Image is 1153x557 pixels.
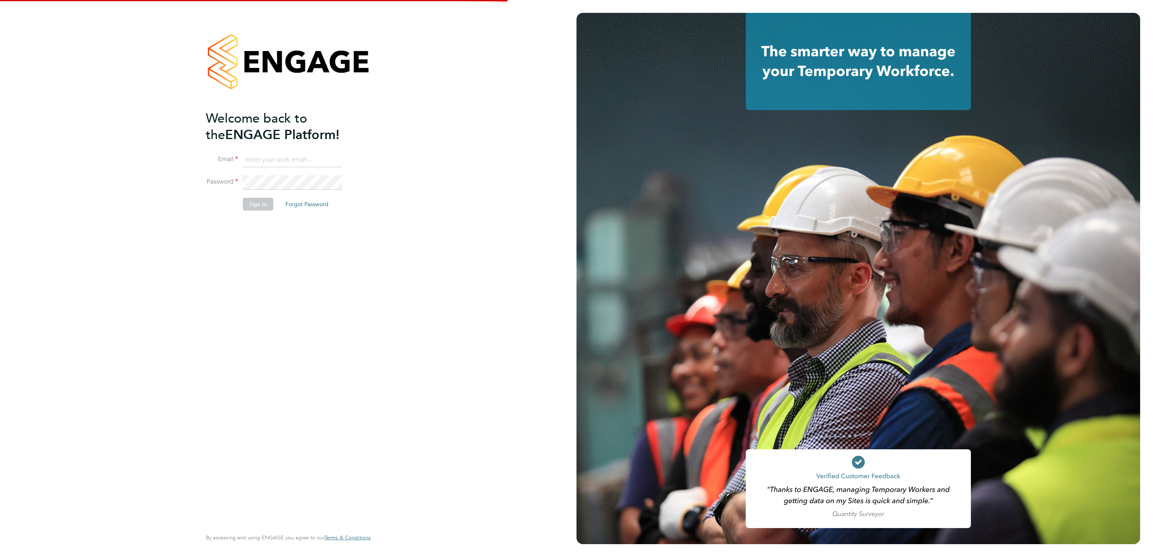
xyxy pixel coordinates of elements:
h2: ENGAGE Platform! [206,110,363,143]
a: Terms & Conditions [324,534,371,541]
span: Welcome back to the [206,111,307,143]
button: Forgot Password [279,198,335,211]
input: Enter your work email... [243,153,342,167]
label: Password [206,178,238,186]
label: Email [206,155,238,164]
button: Sign In [243,198,273,211]
span: Terms & Conditions [324,534,371,541]
span: By accessing and using ENGAGE you agree to our [206,534,371,541]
